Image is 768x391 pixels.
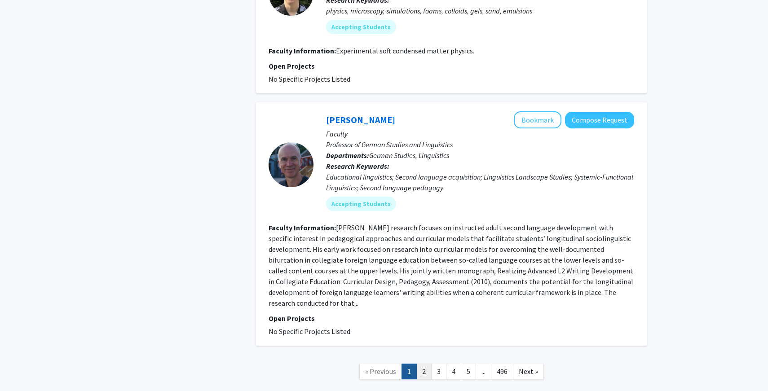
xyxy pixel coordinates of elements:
[269,223,336,232] b: Faculty Information:
[461,364,476,379] a: 5
[326,151,369,160] b: Departments:
[326,5,634,16] div: physics, microscopy, simulations, foams, colloids, gels, sand, emulsions
[431,364,446,379] a: 3
[402,364,417,379] a: 1
[365,367,396,376] span: « Previous
[326,139,634,150] p: Professor of German Studies and Linguistics
[481,367,486,376] span: ...
[269,313,634,324] p: Open Projects
[513,364,544,379] a: Next
[326,197,396,211] mat-chip: Accepting Students
[416,364,432,379] a: 2
[565,112,634,128] button: Compose Request to Hiram Maxim
[269,46,336,55] b: Faculty Information:
[269,223,633,308] fg-read-more: [PERSON_NAME] research focuses on instructed adult second language development with specific inte...
[336,46,474,55] fg-read-more: Experimental soft condensed matter physics.
[326,171,634,193] div: Educational linguistics; Second language acquisition; Linguistics Landscape Studies; Systemic-Fun...
[326,128,634,139] p: Faculty
[326,20,396,34] mat-chip: Accepting Students
[326,114,395,125] a: [PERSON_NAME]
[446,364,461,379] a: 4
[519,367,538,376] span: Next »
[269,61,634,71] p: Open Projects
[326,162,389,171] b: Research Keywords:
[359,364,402,379] a: Previous Page
[269,75,350,83] span: No Specific Projects Listed
[7,351,38,384] iframe: Chat
[269,327,350,336] span: No Specific Projects Listed
[256,355,647,391] nav: Page navigation
[491,364,513,379] a: 496
[514,111,561,128] button: Add Hiram Maxim to Bookmarks
[369,151,449,160] span: German Studies, Linguistics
